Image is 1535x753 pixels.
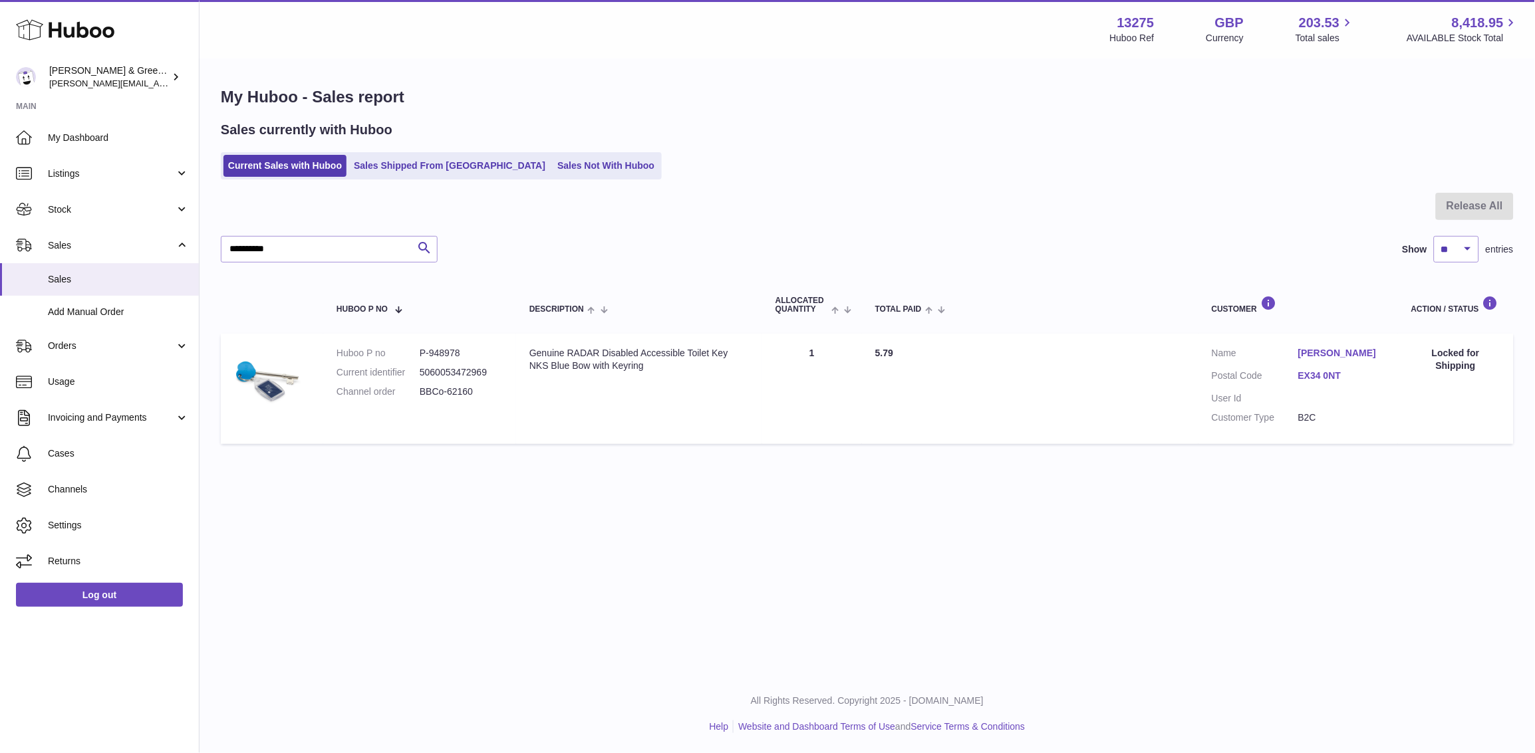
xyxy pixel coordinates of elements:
span: Invoicing and Payments [48,411,175,424]
div: Action / Status [1411,296,1500,314]
dt: Customer Type [1212,411,1298,424]
span: 5.79 [875,348,893,358]
a: Sales Shipped From [GEOGRAPHIC_DATA] [349,155,550,177]
span: ALLOCATED Quantity [775,296,828,314]
span: AVAILABLE Stock Total [1407,32,1519,45]
a: EX34 0NT [1298,370,1385,382]
span: Add Manual Order [48,306,189,318]
span: Listings [48,167,175,180]
dd: 5060053472969 [420,366,503,379]
label: Show [1403,243,1427,256]
span: [PERSON_NAME][EMAIL_ADDRESS][DOMAIN_NAME] [49,78,267,88]
dt: Channel order [337,385,420,398]
dd: B2C [1298,411,1385,424]
div: Huboo Ref [1110,32,1155,45]
h2: Sales currently with Huboo [221,121,392,139]
span: 203.53 [1299,14,1339,32]
dt: Current identifier [337,366,420,379]
span: Sales [48,273,189,286]
span: entries [1486,243,1514,256]
strong: GBP [1215,14,1244,32]
span: Cases [48,447,189,460]
strong: 13275 [1117,14,1155,32]
dt: Huboo P no [337,347,420,360]
li: and [734,720,1025,733]
a: 203.53 Total sales [1296,14,1355,45]
dd: P-948978 [420,347,503,360]
a: Service Terms & Conditions [911,721,1026,732]
div: Currency [1206,32,1244,45]
a: Current Sales with Huboo [223,155,347,177]
dt: Postal Code [1212,370,1298,385]
dd: BBCo-62160 [420,385,503,398]
img: ellen@bluebadgecompany.co.uk [16,67,36,87]
span: Orders [48,340,175,352]
a: Sales Not With Huboo [553,155,659,177]
span: Description [529,305,584,314]
dt: Name [1212,347,1298,363]
span: My Dashboard [48,132,189,144]
span: Returns [48,555,189,568]
a: Log out [16,583,183,607]
a: 8,418.95 AVAILABLE Stock Total [1407,14,1519,45]
a: Website and Dashboard Terms of Use [738,721,895,732]
div: Customer [1212,296,1385,314]
h1: My Huboo - Sales report [221,86,1514,108]
span: Huboo P no [337,305,388,314]
a: [PERSON_NAME] [1298,347,1385,360]
span: Total paid [875,305,922,314]
span: Total sales [1296,32,1355,45]
td: 1 [762,334,862,444]
img: $_57.JPG [234,347,301,413]
span: Stock [48,203,175,216]
span: Usage [48,376,189,388]
span: 8,418.95 [1452,14,1504,32]
div: Genuine RADAR Disabled Accessible Toilet Key NKS Blue Bow with Keyring [529,347,749,372]
a: Help [710,721,729,732]
div: [PERSON_NAME] & Green Ltd [49,64,169,90]
span: Sales [48,239,175,252]
div: Locked for Shipping [1411,347,1500,372]
dt: User Id [1212,392,1298,405]
p: All Rights Reserved. Copyright 2025 - [DOMAIN_NAME] [210,695,1524,707]
span: Channels [48,483,189,496]
span: Settings [48,519,189,532]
